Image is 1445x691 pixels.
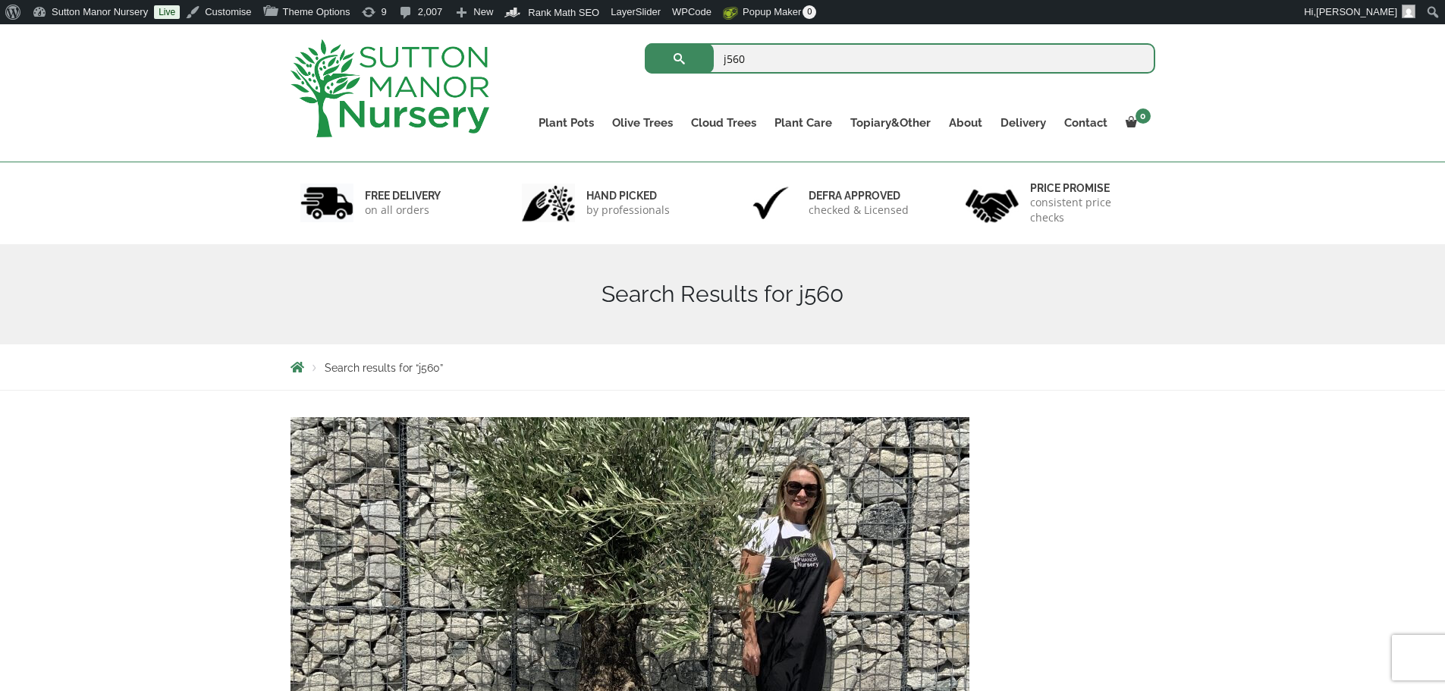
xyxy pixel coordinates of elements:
[365,203,441,218] p: on all orders
[966,180,1019,226] img: 4.jpg
[765,112,841,133] a: Plant Care
[744,184,797,222] img: 3.jpg
[809,189,909,203] h6: Defra approved
[529,112,603,133] a: Plant Pots
[586,203,670,218] p: by professionals
[522,184,575,222] img: 2.jpg
[1316,6,1397,17] span: [PERSON_NAME]
[528,7,599,18] span: Rank Math SEO
[603,112,682,133] a: Olive Trees
[645,43,1155,74] input: Search...
[1117,112,1155,133] a: 0
[325,362,443,374] span: Search results for “j560”
[300,184,353,222] img: 1.jpg
[1030,195,1145,225] p: consistent price checks
[291,572,969,586] a: Gnarled Olive Tree J560
[154,5,180,19] a: Live
[809,203,909,218] p: checked & Licensed
[940,112,991,133] a: About
[291,361,1155,373] nav: Breadcrumbs
[1136,108,1151,124] span: 0
[841,112,940,133] a: Topiary&Other
[1055,112,1117,133] a: Contact
[991,112,1055,133] a: Delivery
[586,189,670,203] h6: hand picked
[291,39,489,137] img: logo
[1030,181,1145,195] h6: Price promise
[803,5,816,19] span: 0
[365,189,441,203] h6: FREE DELIVERY
[682,112,765,133] a: Cloud Trees
[291,281,1155,308] h1: Search Results for j560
